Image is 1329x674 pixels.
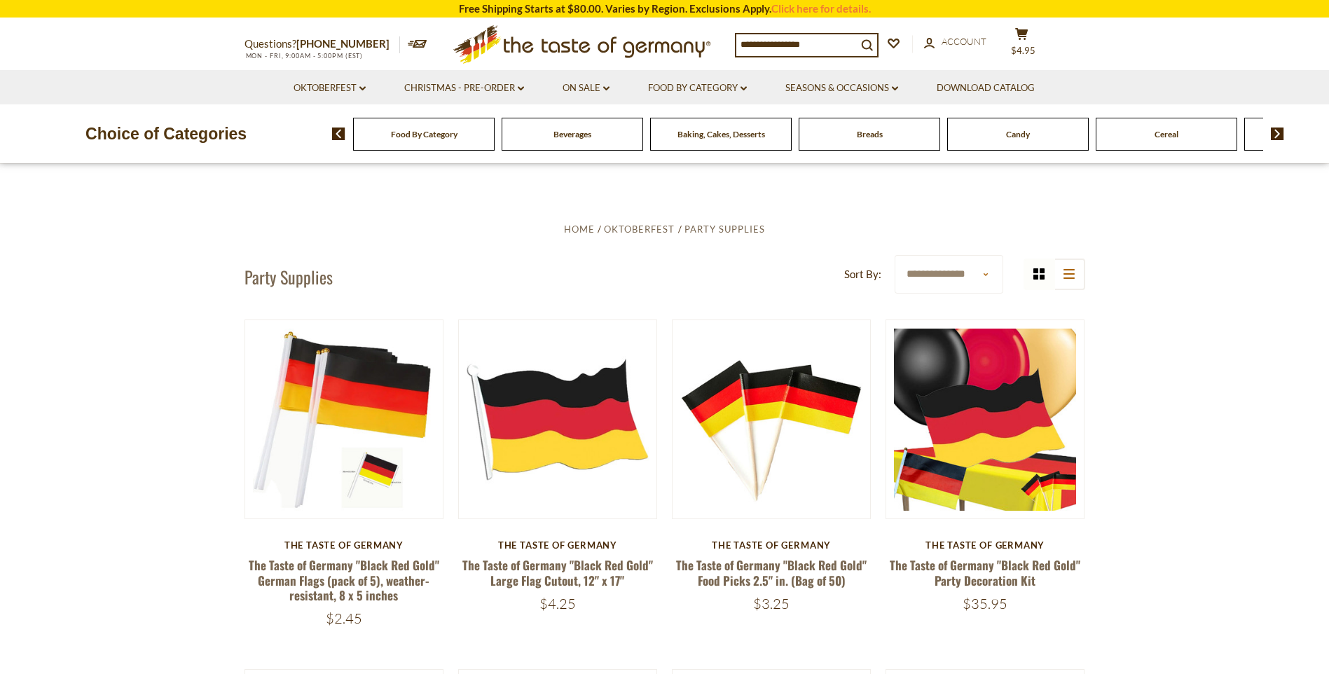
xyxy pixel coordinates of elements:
h1: Party Supplies [245,266,333,287]
img: previous arrow [332,128,345,140]
span: MON - FRI, 9:00AM - 5:00PM (EST) [245,52,364,60]
span: $2.45 [326,610,362,627]
label: Sort By: [844,266,881,283]
a: Cereal [1155,129,1178,139]
a: Baking, Cakes, Desserts [677,129,765,139]
a: Breads [857,129,883,139]
div: The Taste of Germany [458,539,658,551]
a: The Taste of Germany "Black Red Gold" Large Flag Cutout, 12" x 17" [462,556,653,589]
a: [PHONE_NUMBER] [296,37,390,50]
span: Account [942,36,986,47]
a: Oktoberfest [294,81,366,96]
span: $4.25 [539,595,576,612]
a: Download Catalog [937,81,1035,96]
button: $4.95 [1001,27,1043,62]
img: next arrow [1271,128,1284,140]
a: Beverages [553,129,591,139]
img: The Taste of Germany "Black Red Gold" Large Flag Cutout, 12" x 17" [459,320,657,518]
a: Oktoberfest [604,223,675,235]
a: Account [924,34,986,50]
p: Questions? [245,35,400,53]
a: Home [564,223,595,235]
a: The Taste of Germany "Black Red Gold" Food Picks 2.5" in. (Bag of 50) [676,556,867,589]
a: On Sale [563,81,610,96]
a: Seasons & Occasions [785,81,898,96]
img: The Taste of Germany "Black Red Gold" Food Picks 2.5" in. (Bag of 50) [673,320,871,518]
div: The Taste of Germany [672,539,872,551]
a: The Taste of Germany "Black Red Gold" German Flags (pack of 5), weather-resistant, 8 x 5 inches [249,556,439,604]
span: $3.25 [753,595,790,612]
a: The Taste of Germany "Black Red Gold" Party Decoration Kit [890,556,1080,589]
a: Food By Category [648,81,747,96]
a: Food By Category [391,129,457,139]
img: The Taste of Germany "Black Red Gold" German Flags (pack of 5), weather-resistant, 8 x 5 inches [245,320,443,518]
img: The Taste of Germany "Black Red Gold" Party Decoration Kit [886,320,1084,518]
a: Party Supplies [684,223,765,235]
div: The Taste of Germany [245,539,444,551]
a: Christmas - PRE-ORDER [404,81,524,96]
span: $4.95 [1011,45,1035,56]
span: $35.95 [963,595,1007,612]
a: Click here for details. [771,2,871,15]
div: The Taste of Germany [886,539,1085,551]
a: Candy [1006,129,1030,139]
